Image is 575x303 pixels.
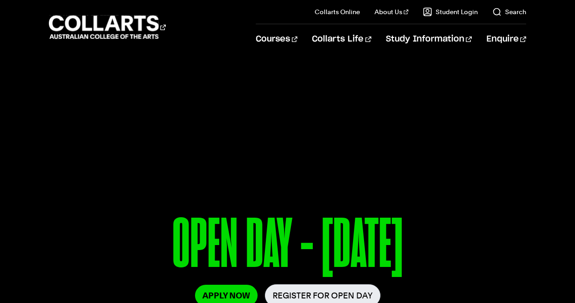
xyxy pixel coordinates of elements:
[315,7,360,16] a: Collarts Online
[375,7,408,16] a: About Us
[49,209,526,284] p: OPEN DAY - [DATE]
[49,14,166,40] div: Go to homepage
[423,7,478,16] a: Student Login
[486,24,526,54] a: Enquire
[492,7,526,16] a: Search
[256,24,297,54] a: Courses
[386,24,472,54] a: Study Information
[312,24,371,54] a: Collarts Life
